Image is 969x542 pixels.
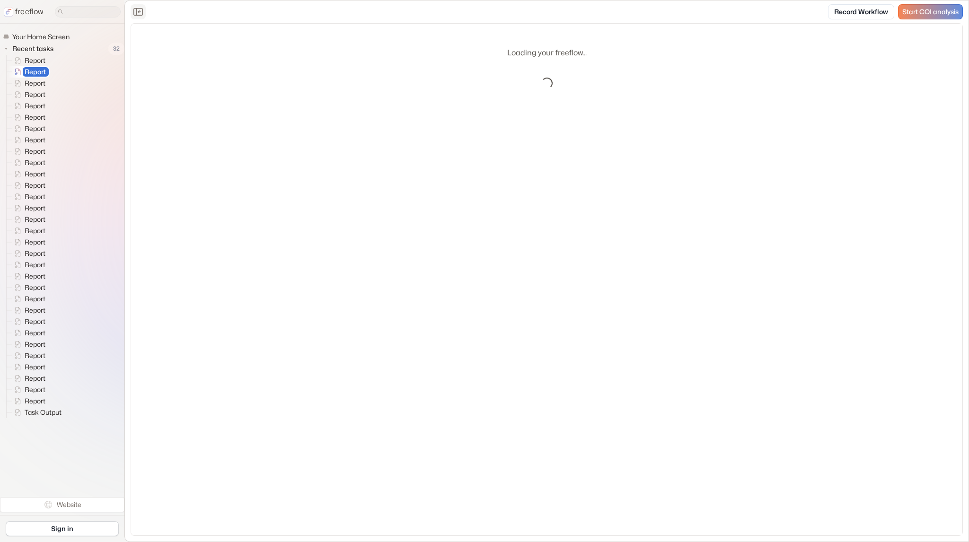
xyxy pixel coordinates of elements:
[23,306,48,315] span: Report
[23,215,48,224] span: Report
[23,158,48,167] span: Report
[7,180,49,191] a: Report
[23,90,48,99] span: Report
[7,373,49,384] a: Report
[23,101,48,111] span: Report
[23,294,48,304] span: Report
[7,282,49,293] a: Report
[23,283,48,292] span: Report
[23,113,48,122] span: Report
[6,521,119,536] a: Sign in
[23,362,48,372] span: Report
[131,4,146,19] button: Close the sidebar
[7,123,49,134] a: Report
[23,328,48,338] span: Report
[23,396,48,406] span: Report
[23,317,48,326] span: Report
[4,6,44,17] a: freeflow
[7,112,49,123] a: Report
[7,89,49,100] a: Report
[7,168,49,180] a: Report
[7,157,49,168] a: Report
[7,361,49,373] a: Report
[7,327,49,339] a: Report
[23,192,48,201] span: Report
[23,135,48,145] span: Report
[23,56,48,65] span: Report
[108,43,124,55] span: 32
[7,395,49,407] a: Report
[23,67,49,77] span: Report
[7,236,49,248] a: Report
[7,78,49,89] a: Report
[23,271,48,281] span: Report
[828,4,894,19] a: Record Workflow
[898,4,963,19] a: Start COI analysis
[7,339,49,350] a: Report
[23,374,48,383] span: Report
[7,214,49,225] a: Report
[23,351,48,360] span: Report
[23,385,48,394] span: Report
[7,191,49,202] a: Report
[7,259,49,271] a: Report
[902,8,959,16] span: Start COI analysis
[23,249,48,258] span: Report
[7,305,49,316] a: Report
[7,225,49,236] a: Report
[3,43,57,54] button: Recent tasks
[7,384,49,395] a: Report
[7,66,50,78] a: Report
[7,271,49,282] a: Report
[7,146,49,157] a: Report
[7,100,49,112] a: Report
[23,260,48,270] span: Report
[7,316,49,327] a: Report
[7,350,49,361] a: Report
[23,124,48,133] span: Report
[23,203,48,213] span: Report
[23,147,48,156] span: Report
[7,293,49,305] a: Report
[10,32,72,42] span: Your Home Screen
[7,134,49,146] a: Report
[7,248,49,259] a: Report
[23,79,48,88] span: Report
[10,44,56,53] span: Recent tasks
[7,55,49,66] a: Report
[7,202,49,214] a: Report
[23,237,48,247] span: Report
[23,181,48,190] span: Report
[7,407,65,418] a: Task Output
[15,6,44,17] p: freeflow
[23,226,48,236] span: Report
[23,340,48,349] span: Report
[23,169,48,179] span: Report
[23,408,64,417] span: Task Output
[507,47,587,59] p: Loading your freeflow...
[3,31,73,43] a: Your Home Screen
